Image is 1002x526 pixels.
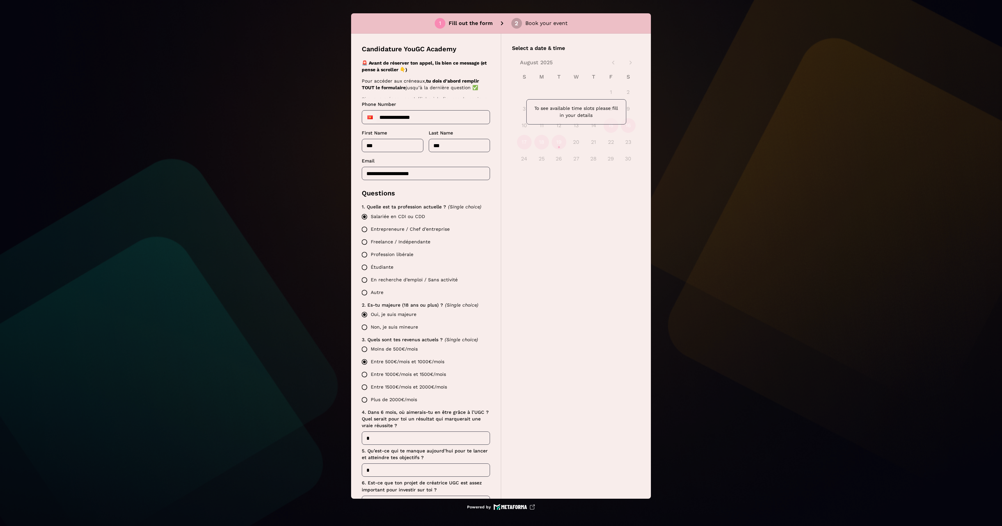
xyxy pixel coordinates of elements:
[358,236,490,248] label: Freelance / Indépendante
[515,20,518,26] div: 2
[358,210,490,223] label: Salariée en CDI ou CDD
[363,112,377,123] div: Vietnam: + 84
[358,308,490,321] label: Oui, je suis majeure
[358,286,490,299] label: Autre
[467,504,535,510] a: Powered by
[358,223,490,236] label: Entrepreneure / Chef d’entreprise
[362,60,487,72] strong: 🚨 Avant de réserver ton appel, lis bien ce message (et pense à scroller 👇)
[358,394,490,406] label: Plus de 2000€/mois
[448,204,481,209] span: (Single choice)
[362,480,483,492] span: 6. Est-ce que ton projet de créatrice UGC est assez important pour investir sur toi ?
[358,248,490,261] label: Profession libérale
[362,302,443,308] span: 2. Es-tu majeure (18 ans ou plus) ?
[362,96,488,109] p: Si aucun créneau ne s’affiche à la fin, pas de panique :
[358,343,490,356] label: Moins de 500€/mois
[362,409,490,428] span: 4. Dans 6 mois, où aimerais-tu en être grâce à l’UGC ? Quel serait pour toi un résultat qui marqu...
[362,44,456,54] p: Candidature YouGC Academy
[362,78,488,91] p: Pour accéder aux créneaux, jusqu’à la dernière question ✅
[525,19,568,27] p: Book your event
[449,19,493,27] p: Fill out the form
[358,321,490,334] label: Non, je suis mineure
[358,356,490,368] label: Entre 500€/mois et 1000€/mois
[362,204,446,209] span: 1. Quelle est ta profession actuelle ?
[362,337,443,342] span: 3. Quels sont tes revenus actuels ?
[362,102,396,107] span: Phone Number
[467,504,491,510] p: Powered by
[358,261,490,274] label: Étudiante
[445,302,478,308] span: (Single choice)
[358,368,490,381] label: Entre 1000€/mois et 1500€/mois
[358,381,490,394] label: Entre 1500€/mois et 2000€/mois
[358,274,490,286] label: En recherche d’emploi / Sans activité
[439,20,441,26] div: 1
[362,448,489,460] span: 5. Qu’est-ce qui te manque aujourd’hui pour te lancer et atteindre tes objectifs ?
[362,130,387,135] span: First Name
[445,337,478,342] span: (Single choice)
[512,44,640,52] p: Select a date & time
[362,188,490,198] p: Questions
[429,130,453,135] span: Last Name
[362,158,374,163] span: Email
[532,105,621,119] p: To see available time slots please fill in your details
